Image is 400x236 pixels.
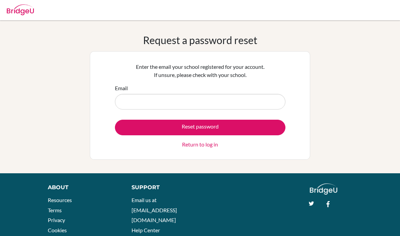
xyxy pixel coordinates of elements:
[115,63,285,79] p: Enter the email your school registered for your account. If unsure, please check with your school.
[48,207,62,213] a: Terms
[132,227,160,233] a: Help Center
[48,217,65,223] a: Privacy
[115,84,128,92] label: Email
[7,4,34,15] img: Bridge-U
[48,227,67,233] a: Cookies
[48,183,116,192] div: About
[310,183,337,195] img: logo_white@2x-f4f0deed5e89b7ecb1c2cc34c3e3d731f90f0f143d5ea2071677605dd97b5244.png
[115,120,285,135] button: Reset password
[48,197,72,203] a: Resources
[132,197,177,223] a: Email us at [EMAIL_ADDRESS][DOMAIN_NAME]
[182,140,218,149] a: Return to log in
[132,183,194,192] div: Support
[143,34,257,46] h1: Request a password reset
